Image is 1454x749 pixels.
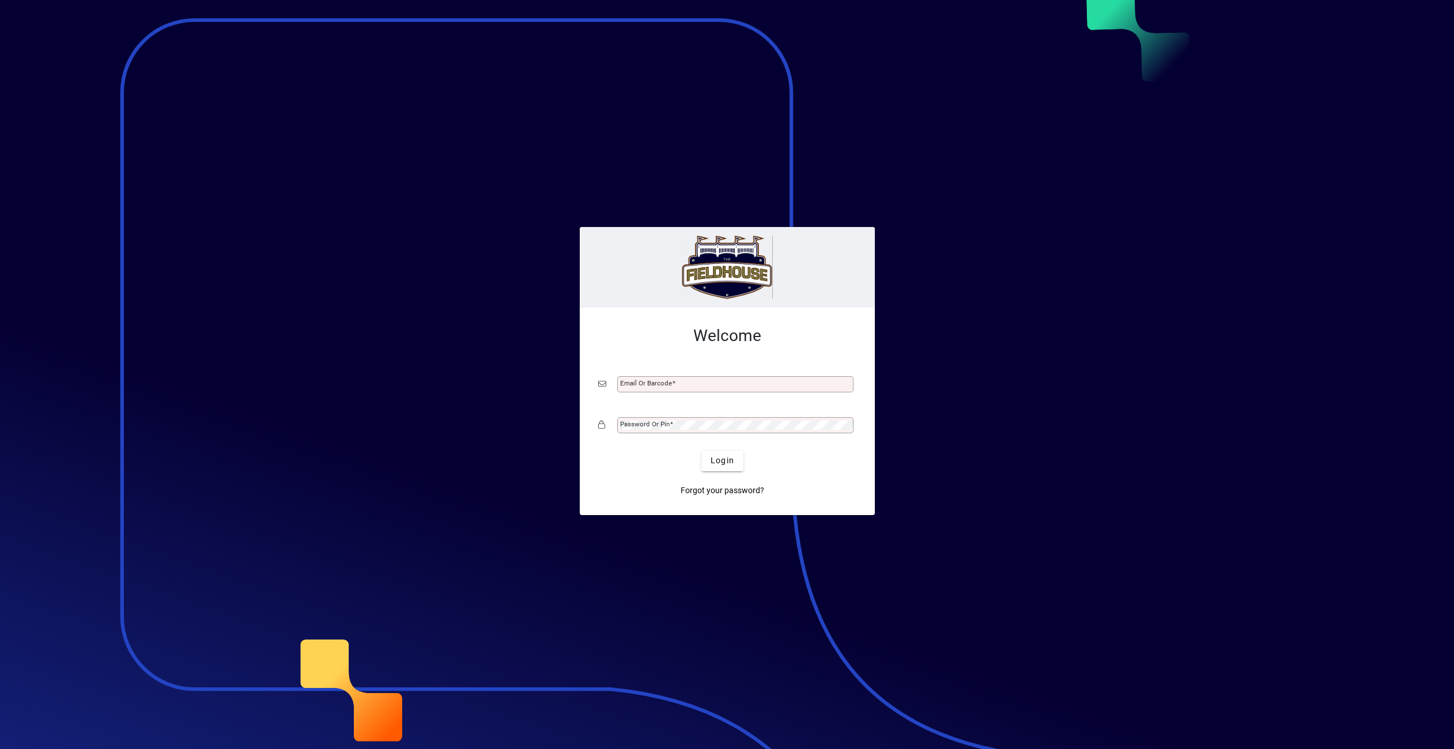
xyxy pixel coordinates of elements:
a: Forgot your password? [676,481,769,501]
mat-label: Email or Barcode [620,379,672,387]
span: Forgot your password? [681,485,764,497]
h2: Welcome [598,326,856,346]
button: Login [701,451,743,471]
span: Login [711,455,734,467]
mat-label: Password or Pin [620,420,670,428]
